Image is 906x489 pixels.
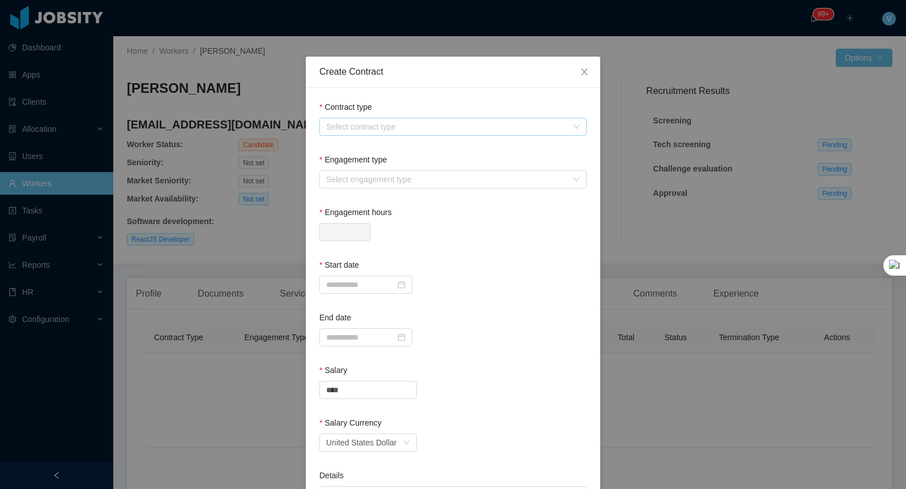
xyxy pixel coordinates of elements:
[398,333,405,341] i: icon: calendar
[319,208,392,217] label: Engagement hours
[319,102,372,111] label: Contract type
[319,366,347,375] label: Salary
[319,471,344,480] label: Details
[403,439,410,447] i: icon: down
[319,66,587,78] div: Create Contract
[573,123,580,131] i: icon: down
[320,381,416,398] input: Salary
[573,176,580,184] i: icon: down
[319,418,382,427] label: Salary Currency
[326,121,567,132] div: Select contract type
[320,224,370,241] input: Engagement hours
[326,434,397,451] div: United States Dollar
[319,260,359,269] label: Start date
[319,155,387,164] label: Engagement type
[319,313,351,322] label: End date
[326,174,567,185] div: Select engagement type
[569,57,600,88] button: Close
[398,281,405,289] i: icon: calendar
[580,67,589,76] i: icon: close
